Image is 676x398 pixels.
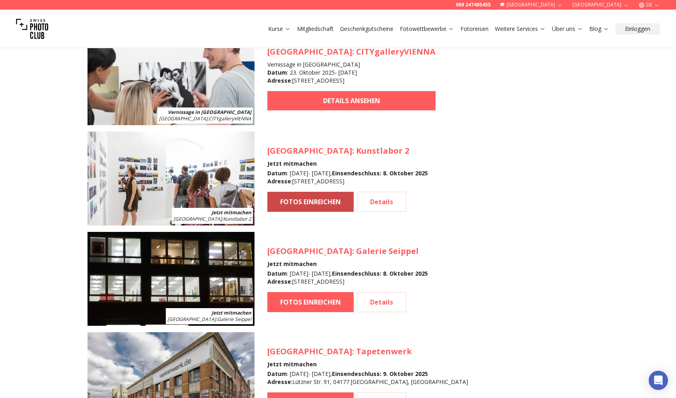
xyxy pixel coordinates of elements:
a: 069 247495455 [456,2,491,8]
h3: : Tapetenwerk [267,346,468,357]
b: Vernissage in [GEOGRAPHIC_DATA] [168,109,251,116]
b: Adresse [267,77,291,84]
button: Fotoreisen [457,23,492,35]
button: Mitgliedschaft [294,23,337,35]
h4: Jetzt mitmachen [267,360,468,368]
h3: : Galerie Seippel [267,246,428,257]
div: Open Intercom Messenger [649,371,668,390]
span: [GEOGRAPHIC_DATA] [173,215,222,222]
a: FOTOS EINREICHEN [267,292,354,312]
span: : CITYgalleryVIENNA [159,115,251,122]
span: [GEOGRAPHIC_DATA] [267,145,352,156]
a: Weitere Services [495,25,546,33]
div: : [DATE] - [DATE] , : Lützner Str. 91, 04177 [GEOGRAPHIC_DATA], [GEOGRAPHIC_DATA] [267,370,468,386]
span: : Galerie Seippel [167,316,251,323]
button: Weitere Services [492,23,549,35]
span: [GEOGRAPHIC_DATA] [159,115,208,122]
button: Geschenkgutscheine [337,23,397,35]
a: Mitgliedschaft [297,25,334,33]
a: Über uns [552,25,583,33]
button: Kurse [265,23,294,35]
b: Jetzt mitmachen [212,309,251,316]
button: Einloggen [615,23,660,35]
b: Datum [267,270,287,277]
h3: : Kunstlabor 2 [267,145,428,156]
button: Blog [586,23,612,35]
b: Datum [267,169,287,177]
a: Fotoreisen [460,25,489,33]
a: Details [357,192,406,212]
a: Geschenkgutscheine [340,25,393,33]
h3: : CITYgalleryVIENNA [267,46,436,57]
span: : Kunstlabor 2 [173,215,251,222]
span: [GEOGRAPHIC_DATA] [267,246,352,256]
span: [GEOGRAPHIC_DATA] [167,316,216,323]
a: Blog [589,25,609,33]
b: Einsendeschluss : 8. Oktober 2025 [332,270,428,277]
img: SPC Photo Awards WIEN Oktober 2025 [88,31,255,125]
div: : 23. Oktober 2025 - [DATE] : [STREET_ADDRESS] [267,69,436,85]
span: [GEOGRAPHIC_DATA] [267,346,352,357]
b: Einsendeschluss : 8. Oktober 2025 [332,169,428,177]
b: Datum [267,69,287,76]
div: : [DATE] - [DATE] , : [STREET_ADDRESS] [267,270,428,286]
img: SPC Photo Awards MÜNCHEN November 2025 [88,132,255,225]
b: Datum [267,370,287,378]
button: Über uns [549,23,586,35]
span: [GEOGRAPHIC_DATA] [267,46,352,57]
b: Jetzt mitmachen [212,209,251,216]
img: SPC Photo Awards KÖLN November 2025 [88,232,255,326]
h4: Jetzt mitmachen [267,260,428,268]
b: Adresse [267,177,291,185]
b: Adresse [267,278,291,285]
h4: Jetzt mitmachen [267,160,428,168]
h4: Vernissage in [GEOGRAPHIC_DATA] [267,61,436,69]
a: DETAILS ANSEHEN [267,91,436,110]
a: Kurse [268,25,291,33]
a: FOTOS EINREICHEN [267,192,354,212]
img: Swiss photo club [16,13,48,45]
a: Details [357,292,406,312]
div: : [DATE] - [DATE] , : [STREET_ADDRESS] [267,169,428,185]
button: Fotowettbewerbe [397,23,457,35]
b: Adresse [267,378,291,386]
b: Einsendeschluss : 9. Oktober 2025 [332,370,428,378]
a: Fotowettbewerbe [400,25,454,33]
